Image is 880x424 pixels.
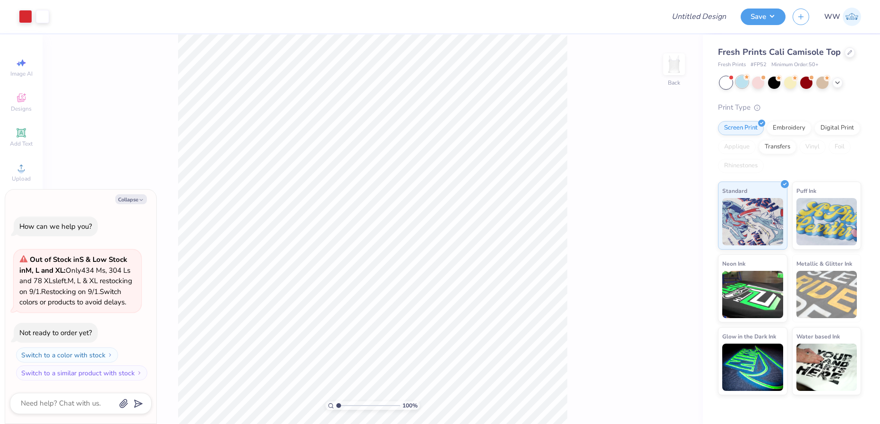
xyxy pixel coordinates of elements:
span: Designs [11,105,32,112]
span: Water based Ink [796,331,840,341]
div: Digital Print [814,121,860,135]
img: Standard [722,198,783,245]
div: Back [668,78,680,87]
span: Only 434 Ms, 304 Ls and 78 XLs left. M, L & XL restocking on 9/1. Restocking on 9/1. Switch color... [19,255,132,307]
div: Applique [718,140,756,154]
img: Glow in the Dark Ink [722,344,783,391]
div: Rhinestones [718,159,764,173]
img: Puff Ink [796,198,857,245]
button: Collapse [115,194,147,204]
span: Glow in the Dark Ink [722,331,776,341]
div: Not ready to order yet? [19,328,92,337]
img: Switch to a color with stock [107,352,113,358]
span: Puff Ink [796,186,816,196]
span: Upload [12,175,31,182]
img: Metallic & Glitter Ink [796,271,857,318]
span: Add Text [10,140,33,147]
span: Standard [722,186,747,196]
button: Switch to a similar product with stock [16,365,147,381]
span: WW [824,11,840,22]
span: 100 % [402,401,418,410]
span: Fresh Prints [718,61,746,69]
a: WW [824,8,861,26]
span: Minimum Order: 50 + [771,61,819,69]
div: Embroidery [767,121,812,135]
button: Save [741,9,786,25]
span: Image AI [10,70,33,78]
div: Screen Print [718,121,764,135]
input: Untitled Design [664,7,734,26]
div: Foil [829,140,851,154]
img: Back [665,55,683,74]
img: Switch to a similar product with stock [137,370,142,376]
strong: & Low Stock in M, L and XL : [19,255,127,275]
span: Metallic & Glitter Ink [796,259,852,268]
div: Transfers [759,140,796,154]
span: Fresh Prints Cali Camisole Top [718,46,841,58]
span: # FP52 [751,61,767,69]
img: Neon Ink [722,271,783,318]
div: Print Type [718,102,861,113]
img: Water based Ink [796,344,857,391]
button: Switch to a color with stock [16,347,118,363]
strong: Out of Stock in S [30,255,85,264]
img: Wiro Wink [843,8,861,26]
div: How can we help you? [19,222,92,231]
div: Vinyl [799,140,826,154]
span: Neon Ink [722,259,745,268]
